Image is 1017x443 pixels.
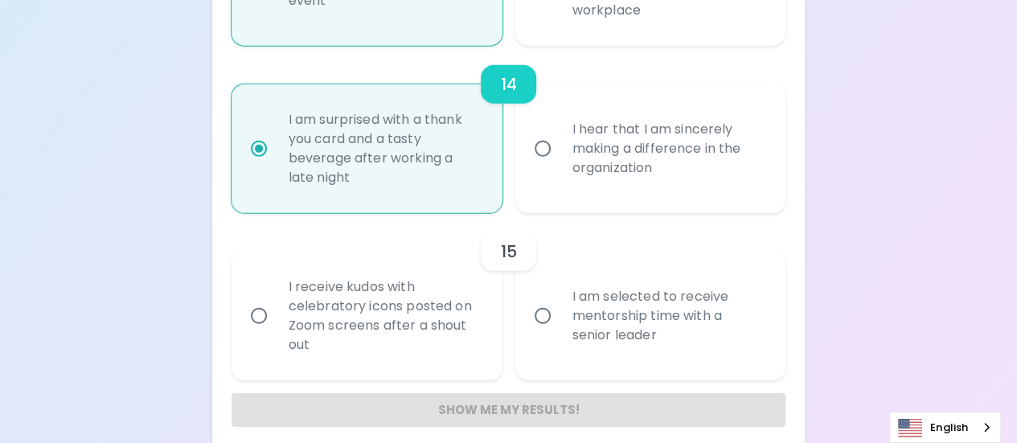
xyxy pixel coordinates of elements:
div: Language [889,412,1001,443]
div: choice-group-check [232,213,786,380]
h6: 14 [500,72,516,97]
a: English [890,412,1000,442]
aside: Language selected: English [889,412,1001,443]
div: choice-group-check [232,46,786,213]
div: I hear that I am sincerely making a difference in the organization [560,100,777,197]
h6: 15 [500,239,516,265]
div: I am selected to receive mentorship time with a senior leader [560,268,777,364]
div: I am surprised with a thank you card and a tasty beverage after working a late night [276,91,494,207]
div: I receive kudos with celebratory icons posted on Zoom screens after a shout out [276,258,494,374]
